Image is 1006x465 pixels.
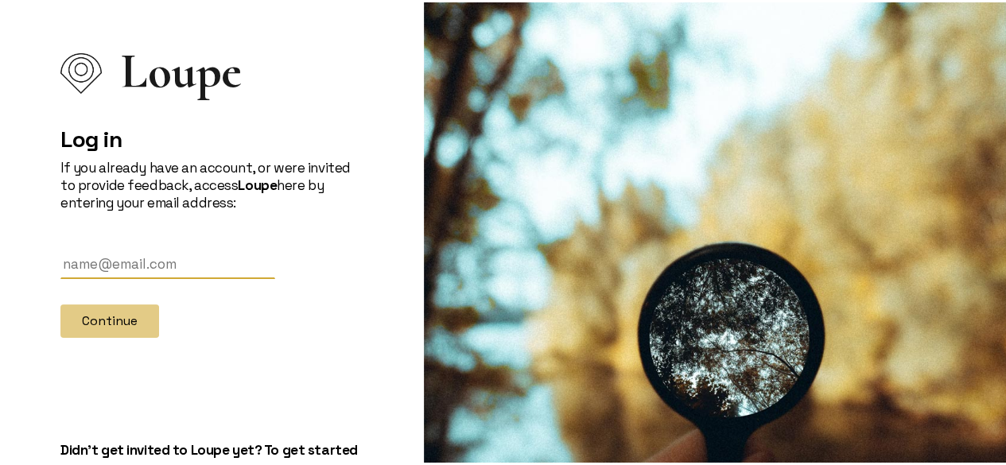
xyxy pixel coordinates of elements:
strong: Loupe [238,174,277,192]
p: If you already have an account, or were invited to provide feedback, access here by entering your... [60,157,363,209]
span: Loupe [121,60,242,78]
input: Email Address [60,247,275,277]
h2: Log in [60,123,363,150]
img: Loupe Logo [60,51,102,91]
button: Continue [60,302,159,335]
